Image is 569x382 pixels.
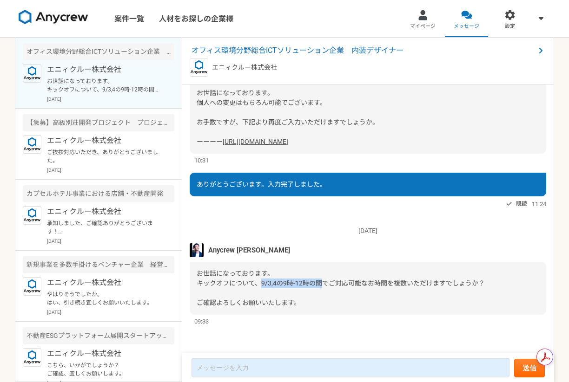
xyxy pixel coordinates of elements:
span: マイページ [410,23,436,30]
p: 承知しました、ご確認ありがとうございます！ ぜひ、また別件でご相談できればと思いますので、引き続き、宜しくお願いいたします。 [47,219,162,236]
span: Anycrew [PERSON_NAME] [208,245,290,255]
p: こちら、いかがでしょうか？ ご確認、宜しくお願いします。 [47,361,162,378]
span: 既読 [516,198,527,209]
p: やはりそうでしたか。 はい、引き続き宜しくお願いいたします。 [47,290,162,307]
img: logo_text_blue_01.png [23,277,41,296]
img: logo_text_blue_01.png [190,58,208,77]
span: お世話になっております。 キックオフについて、9/3,4の9時-12時の間でご対応可能なお時間を複数いただけますでしょうか？ ご確認よろしくお願いいたします。 [197,270,485,306]
a: [URL][DOMAIN_NAME] [223,138,288,145]
p: エニィクルー株式会社 [212,63,277,72]
img: 8DqYSo04kwAAAAASUVORK5CYII= [19,10,88,25]
div: オフィス環境分野総合ICTソリューション企業 内装デザイナー [23,43,174,60]
p: お世話になっております。 キックオフについて、9/3,4の9時-12時の間でご対応可能なお時間を複数いただけますでしょうか？ ご確認よろしくお願いいたします。 [47,77,162,94]
p: エニィクルー株式会社 [47,277,162,288]
button: 送信 [514,359,545,377]
div: カプセルホテル事業における店舗・不動産開発 [23,185,174,202]
img: logo_text_blue_01.png [23,348,41,367]
div: 新規事業を多数手掛けるベンチャー企業 経営企画室・PMO業務 [23,256,174,273]
p: エニィクルー株式会社 [47,64,162,75]
img: logo_text_blue_01.png [23,135,41,154]
img: logo_text_blue_01.png [23,64,41,83]
div: 不動産ESGプラットフォーム展開スタートアップ BizDev / 事業開発 [23,327,174,344]
img: S__5267474.jpg [190,243,204,257]
p: [DATE] [47,309,174,316]
p: ご挨拶対応いただき、ありがとうございました。 [47,148,162,165]
p: エニィクルー株式会社 [47,348,162,359]
span: メッセージ [454,23,479,30]
p: [DATE] [47,96,174,103]
p: エニィクルー株式会社 [47,135,162,146]
span: 10:31 [194,156,209,165]
span: 11:24 [532,200,546,208]
p: [DATE] [47,238,174,245]
p: [DATE] [190,226,546,236]
span: 09:33 [194,317,209,326]
span: お世話になっております。 個人への変更はもちろん可能でございます。 お手数ですが、下記より再度ご入力いただけますでしょうか。 ーーーー [197,89,379,145]
p: エニィクルー株式会社 [47,206,162,217]
img: logo_text_blue_01.png [23,206,41,225]
div: 【急募】高級別荘開発プロジェクト プロジェクト進捗サポート（建築領域の経験者） [23,114,174,131]
span: 設定 [505,23,515,30]
span: ありがとうございます。入力完了しました。 [197,181,326,188]
span: オフィス環境分野総合ICTソリューション企業 内装デザイナー [192,45,535,56]
p: [DATE] [47,167,174,174]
